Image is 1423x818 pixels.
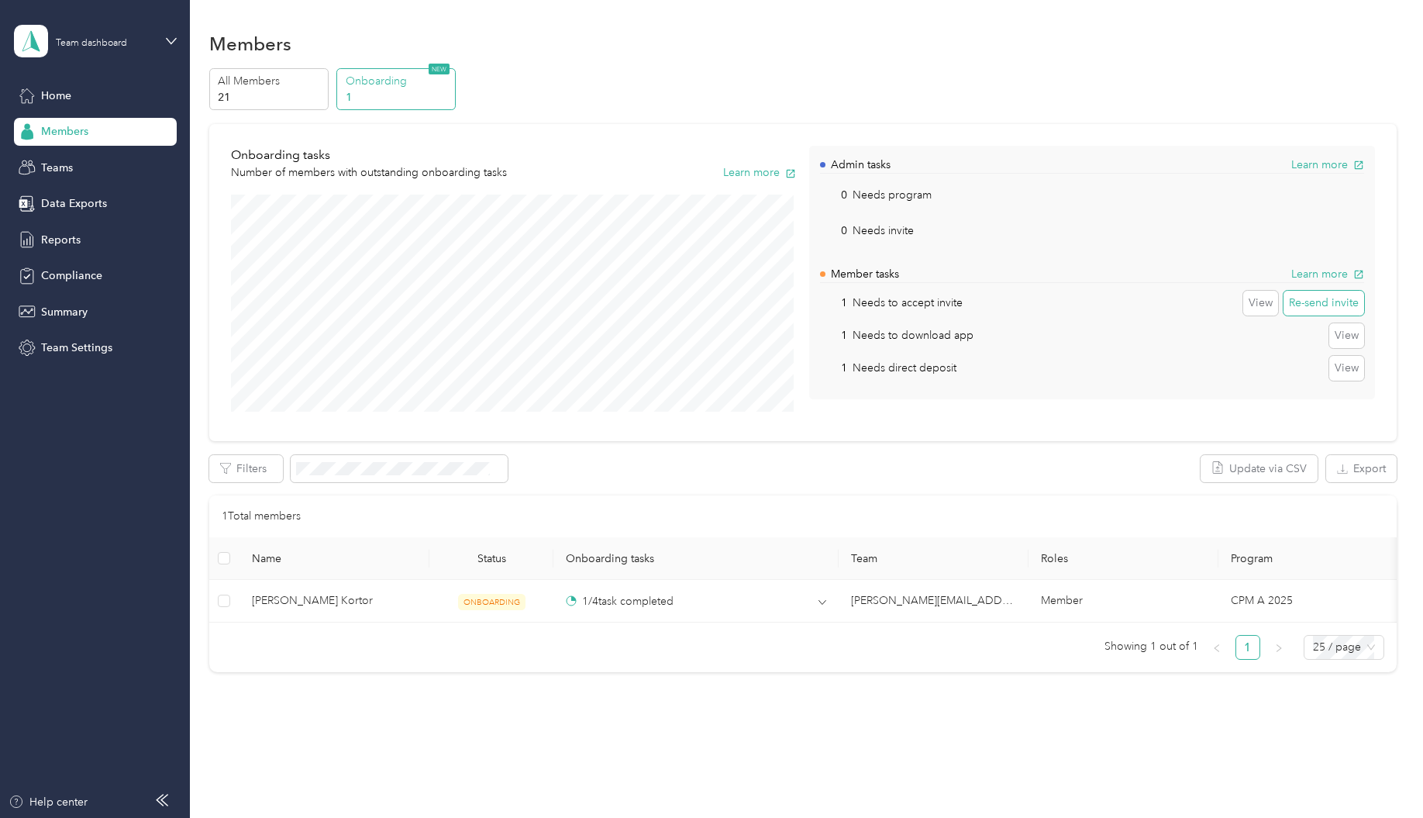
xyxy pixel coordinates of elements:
span: Teams [41,160,73,176]
div: Page Size [1304,635,1384,660]
th: Name [239,537,429,580]
p: Needs direct deposit [853,360,956,376]
p: Needs program [853,187,932,203]
h1: Members [209,36,291,52]
p: Member tasks [831,266,899,282]
p: 1 Total members [222,508,301,525]
span: ONBOARDING [458,594,525,610]
p: 0 [820,223,847,239]
button: View [1329,356,1364,381]
p: Needs invite [853,223,914,239]
p: 1 [346,89,451,105]
p: Onboarding [346,73,451,89]
button: View [1243,291,1278,316]
span: right [1274,644,1283,653]
span: Reports [41,232,81,248]
button: right [1266,635,1291,660]
span: [PERSON_NAME] Kortor [252,592,417,609]
p: Number of members with outstanding onboarding tasks [231,164,507,181]
th: Onboarding tasks [553,537,839,580]
th: Program [1218,537,1404,580]
li: 1 [1235,635,1260,660]
a: 1 [1236,636,1259,659]
td: Watson Kortor [239,580,429,623]
td: eric.mcclenny@optioncare.com [839,580,1028,623]
span: Summary [41,304,88,320]
div: 1 / 4 task completed [566,593,674,609]
td: CPM A 2025 [1218,580,1404,623]
button: Help center [9,794,88,810]
th: Roles [1028,537,1218,580]
button: Learn more [1291,266,1364,282]
th: Status [429,537,553,580]
span: 25 / page [1313,636,1375,659]
button: View [1329,323,1364,348]
p: 21 [218,89,323,105]
button: left [1204,635,1229,660]
p: Admin tasks [831,157,891,173]
button: Re-send invite [1283,291,1364,316]
span: Compliance [41,267,102,284]
span: Team Settings [41,340,112,356]
p: 1 [820,327,847,343]
span: Name [252,552,417,565]
span: Home [41,88,71,104]
button: Update via CSV [1201,455,1318,482]
p: Needs to download app [853,327,973,343]
div: Team dashboard [56,39,127,48]
button: Export [1326,455,1397,482]
span: Data Exports [41,195,107,212]
p: Onboarding tasks [231,146,507,165]
li: Previous Page [1204,635,1229,660]
span: NEW [429,64,450,74]
p: 1 [820,295,847,311]
p: All Members [218,73,323,89]
span: left [1212,644,1221,653]
span: Showing 1 out of 1 [1104,635,1198,658]
p: Needs to accept invite [853,295,963,311]
p: 0 [820,187,847,203]
td: ONBOARDING [429,580,553,623]
li: Next Page [1266,635,1291,660]
p: 1 [820,360,847,376]
iframe: Everlance-gr Chat Button Frame [1336,731,1423,818]
span: Members [41,123,88,140]
button: Learn more [723,164,796,181]
button: Learn more [1291,157,1364,173]
th: Team [839,537,1028,580]
button: Filters [209,455,283,482]
td: Member [1028,580,1218,623]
